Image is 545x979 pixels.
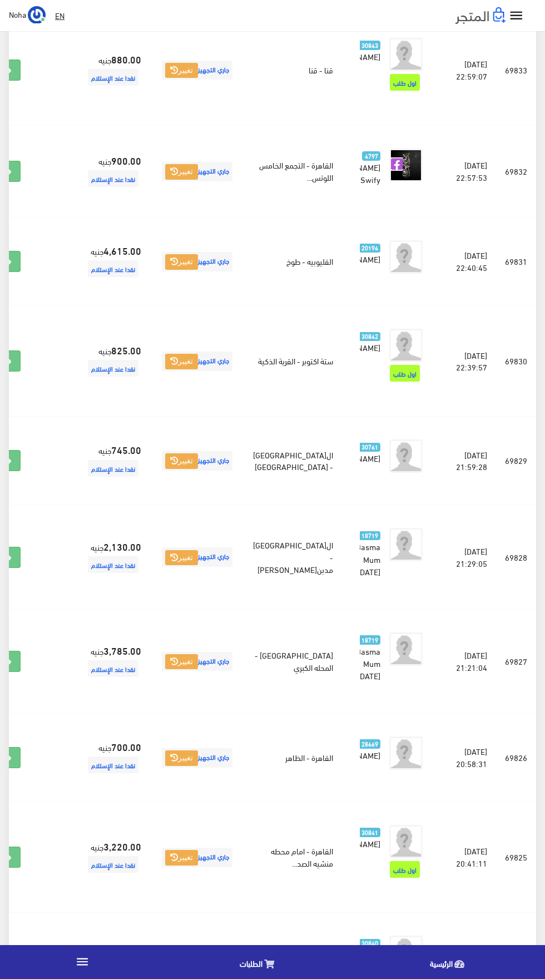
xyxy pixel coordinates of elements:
[76,306,150,417] td: جنيه
[360,149,380,185] a: 4797 [PERSON_NAME]-Swify
[9,6,46,23] a: ... Noha
[55,8,65,22] u: EN
[76,802,150,913] td: جنيه
[244,802,342,913] td: القاهرة - امام محطه منشيه الصد...
[76,417,150,505] td: جنيه
[28,6,46,24] img: ...
[111,739,141,754] strong: 700.00
[103,243,141,258] strong: 4,615.00
[162,61,232,80] span: جاري التجهيز
[88,660,138,677] span: نقدا عند الإستلام
[244,126,342,217] td: القاهرة - التجمع الخامس اللوتس...
[162,451,232,471] span: جاري التجهيز
[162,547,232,567] span: جاري التجهيز
[165,354,198,369] button: تغيير
[165,654,198,670] button: تغيير
[103,643,141,657] strong: 3,785.00
[103,839,141,853] strong: 3,220.00
[508,8,524,24] i: 
[389,329,423,362] img: avatar.png
[360,439,380,464] a: 30761 [PERSON_NAME]
[362,151,380,161] span: 4797
[76,217,150,306] td: جنيه
[162,352,232,371] span: جاري التجهيز
[359,828,380,837] span: 30841
[389,936,423,969] img: avatar.png
[355,948,545,976] a: الرئيسية
[76,126,150,217] td: جنيه
[162,652,232,671] span: جاري التجهيز
[162,162,232,181] span: جاري التجهيز
[244,505,342,609] td: ال[GEOGRAPHIC_DATA] - مدبن[PERSON_NAME]
[51,6,69,26] a: EN
[496,802,536,913] td: 69825
[244,714,342,802] td: القاهرة - الظاهر
[165,63,198,78] button: تغيير
[496,609,536,713] td: 69827
[359,739,380,749] span: 28669
[165,750,198,766] button: تغيير
[76,505,150,609] td: جنيه
[162,252,232,271] span: جاري التجهيز
[440,714,496,802] td: [DATE] 20:58:31
[389,439,423,473] img: avatar.png
[496,714,536,802] td: 69826
[103,539,141,553] strong: 2,130.00
[389,632,423,666] img: avatar.png
[240,956,262,970] span: الطلبات
[440,802,496,913] td: [DATE] 20:41:11
[88,756,138,773] span: نقدا عند الإستلام
[496,126,536,217] td: 69832
[440,126,496,217] td: [DATE] 22:57:53
[9,7,26,21] span: Noha
[76,609,150,713] td: جنيه
[496,505,536,609] td: 69828
[440,14,496,125] td: [DATE] 22:59:07
[389,240,423,274] img: avatar.png
[356,538,380,578] span: Basma Mum [DATE]
[360,736,380,761] a: 28669 [PERSON_NAME]
[389,528,423,561] img: avatar.png
[440,505,496,609] td: [DATE] 21:29:05
[359,41,380,50] span: 30843
[440,306,496,417] td: [DATE] 22:39:57
[359,443,380,452] span: 30761
[75,955,90,969] i: 
[389,736,423,770] img: avatar.png
[359,332,380,342] span: 30842
[165,453,198,469] button: تغيير
[111,442,141,457] strong: 745.00
[244,14,342,125] td: قنا - قنا
[390,861,420,878] span: اول طلب
[360,825,380,849] a: 30841 [PERSON_NAME]
[359,635,380,645] span: 18719
[496,14,536,125] td: 69833
[389,149,423,182] img: picture
[356,643,380,683] span: Basma Mum [DATE]
[111,343,141,357] strong: 825.00
[360,632,380,681] a: 18719 Basma Mum [DATE]
[88,460,138,477] span: نقدا عند الإستلام
[359,244,380,253] span: 20194
[88,170,138,187] span: نقدا عند الإستلام
[360,936,380,960] a: 30840 [PERSON_NAME]
[111,52,141,66] strong: 880.00
[162,848,232,867] span: جاري التجهيز
[360,38,380,62] a: 30843 [PERSON_NAME]
[111,153,141,167] strong: 900.00
[455,7,506,24] img: .
[496,306,536,417] td: 69830
[389,38,423,71] img: avatar.png
[162,748,232,768] span: جاري التجهيز
[88,856,138,873] span: نقدا عند الإستلام
[440,609,496,713] td: [DATE] 21:21:04
[165,948,355,976] a: الطلبات
[496,417,536,505] td: 69829
[88,360,138,377] span: نقدا عند الإستلام
[165,850,198,866] button: تغيير
[496,217,536,306] td: 69831
[165,164,198,180] button: تغيير
[244,417,342,505] td: ال[GEOGRAPHIC_DATA] - [GEOGRAPHIC_DATA]
[390,365,420,382] span: اول طلب
[440,417,496,505] td: [DATE] 21:59:28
